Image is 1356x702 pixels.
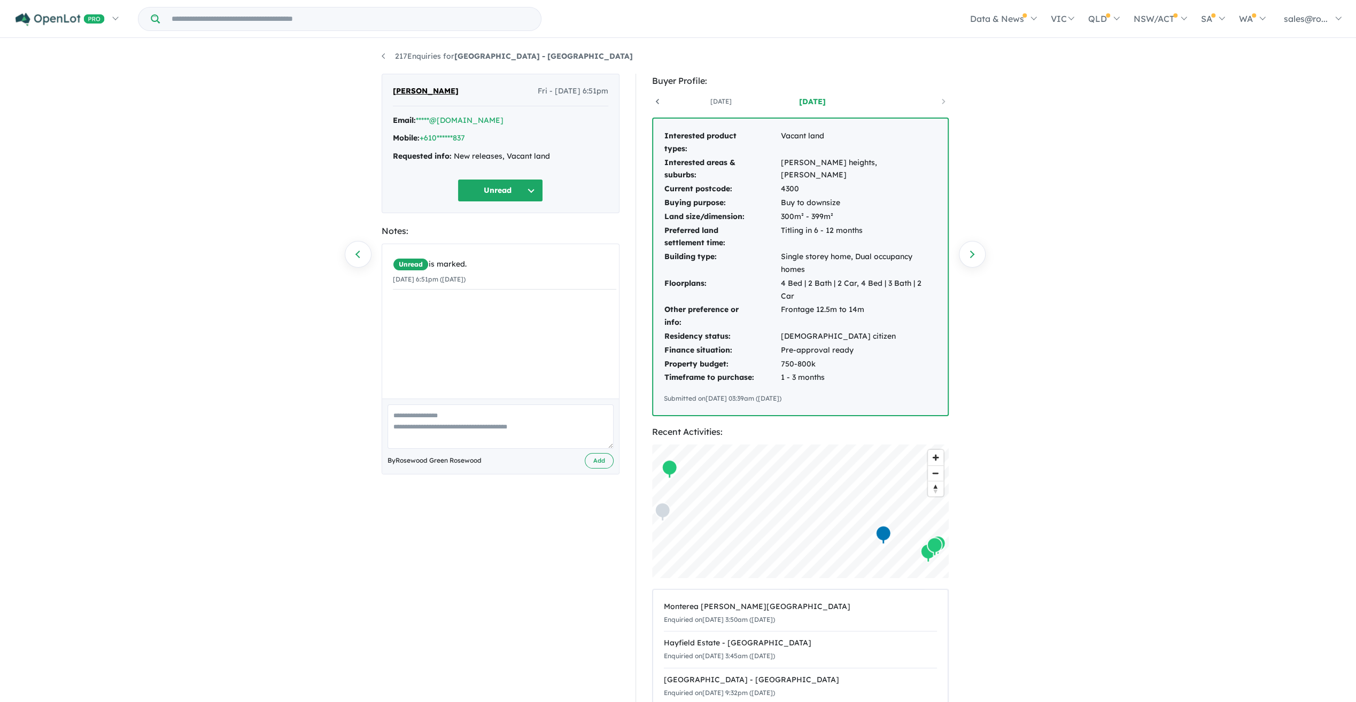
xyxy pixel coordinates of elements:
[780,156,937,183] td: [PERSON_NAME] heights,[PERSON_NAME]
[664,637,937,650] div: Hayfield Estate - [GEOGRAPHIC_DATA]
[393,150,608,163] div: New releases, Vacant land
[928,481,943,496] span: Reset bearing to north
[538,85,608,98] span: Fri - [DATE] 6:51pm
[664,615,775,623] small: Enquiried on [DATE] 3:50am ([DATE])
[664,595,937,632] a: Monterea [PERSON_NAME][GEOGRAPHIC_DATA]Enquiried on[DATE] 3:50am ([DATE])
[664,156,780,183] td: Interested areas & suburbs:
[393,258,429,271] span: Unread
[780,210,937,224] td: 300m² - 399m²
[676,96,766,107] a: [DATE]
[162,7,539,30] input: Try estate name, suburb, builder or developer
[458,179,543,202] button: Unread
[664,689,775,697] small: Enquiried on [DATE] 9:32pm ([DATE])
[664,393,937,404] div: Submitted on [DATE] 03:39am ([DATE])
[780,303,937,330] td: Frontage 12.5m to 14m
[664,674,937,687] div: [GEOGRAPHIC_DATA] - [GEOGRAPHIC_DATA]
[780,277,937,303] td: 4 Bed | 2 Bath | 2 Car, 4 Bed | 3 Bath | 2 Car
[382,51,633,61] a: 217Enquiries for[GEOGRAPHIC_DATA] - [GEOGRAPHIC_DATA]
[664,600,937,613] div: Monterea [PERSON_NAME][GEOGRAPHIC_DATA]
[664,129,780,156] td: Interested product types:
[664,371,780,385] td: Timeframe to purchase:
[664,357,780,371] td: Property budget:
[664,196,780,210] td: Buying purpose:
[393,258,616,271] div: is marked.
[780,129,937,156] td: Vacant land
[393,275,466,283] small: [DATE] 6:51pm ([DATE])
[780,196,937,210] td: Buy to downsize
[661,459,677,479] div: Map marker
[664,330,780,344] td: Residency status:
[382,50,975,63] nav: breadcrumb
[780,344,937,357] td: Pre-approval ready
[780,224,937,251] td: Titling in 6 - 12 months
[393,151,452,161] strong: Requested info:
[780,357,937,371] td: 750-800k
[393,85,459,98] span: [PERSON_NAME]
[780,182,937,196] td: 4300
[928,481,943,496] button: Reset bearing to north
[928,450,943,465] button: Zoom in
[382,224,619,238] div: Notes:
[664,182,780,196] td: Current postcode:
[929,535,946,555] div: Map marker
[652,425,949,439] div: Recent Activities:
[664,224,780,251] td: Preferred land settlement time:
[664,250,780,277] td: Building type:
[393,115,416,125] strong: Email:
[654,502,670,522] div: Map marker
[926,537,942,557] div: Map marker
[664,344,780,357] td: Finance situation:
[664,631,937,668] a: Hayfield Estate - [GEOGRAPHIC_DATA]Enquiried on[DATE] 3:45am ([DATE])
[766,96,857,107] a: [DATE]
[920,543,936,563] div: Map marker
[928,465,943,481] button: Zoom out
[652,444,949,578] canvas: Map
[664,652,775,660] small: Enquiried on [DATE] 3:45am ([DATE])
[454,51,633,61] strong: [GEOGRAPHIC_DATA] - [GEOGRAPHIC_DATA]
[388,455,482,466] span: By Rosewood Green Rosewood
[780,330,937,344] td: [DEMOGRAPHIC_DATA] citizen
[664,303,780,330] td: Other preference or info:
[585,453,614,469] button: Add
[16,13,105,26] img: Openlot PRO Logo White
[393,133,420,143] strong: Mobile:
[780,371,937,385] td: 1 - 3 months
[652,74,949,88] div: Buyer Profile:
[875,525,891,545] div: Map marker
[664,277,780,303] td: Floorplans:
[664,210,780,224] td: Land size/dimension:
[780,250,937,277] td: Single storey home, Dual occupancy homes
[1284,13,1328,24] span: sales@ro...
